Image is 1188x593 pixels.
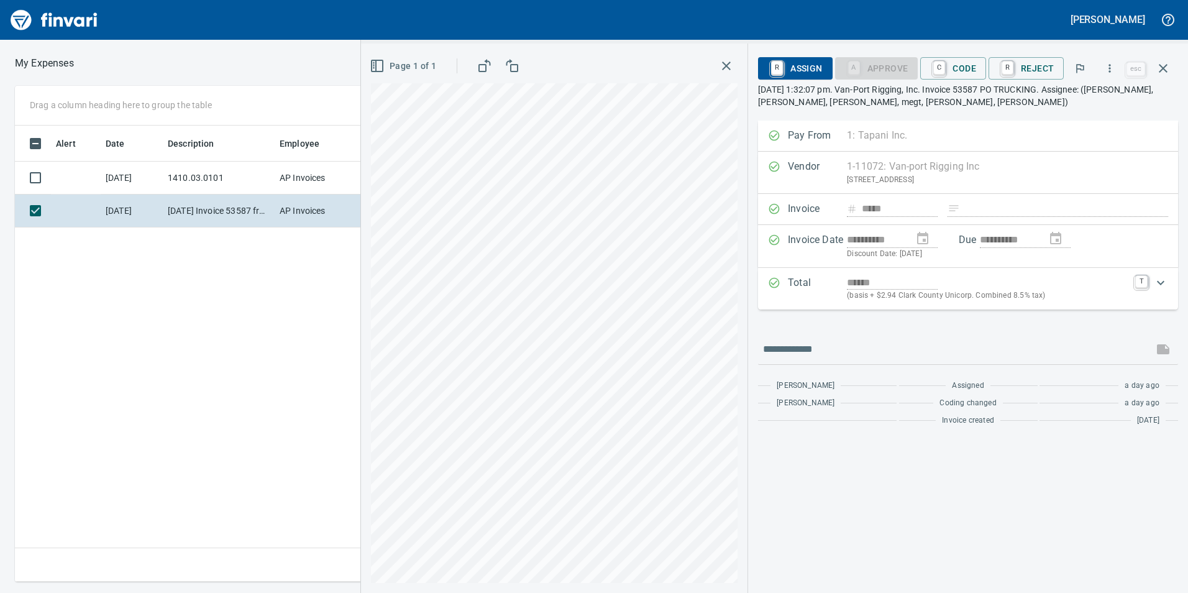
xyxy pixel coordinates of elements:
img: Finvari [7,5,101,35]
span: Assigned [952,380,984,392]
span: a day ago [1125,397,1159,410]
span: a day ago [1125,380,1159,392]
span: [PERSON_NAME] [777,380,834,392]
span: [PERSON_NAME] [777,397,834,410]
span: Employee [280,136,319,151]
p: Total [788,275,847,302]
button: RReject [989,57,1064,80]
span: This records your message into the invoice and notifies anyone mentioned [1148,334,1178,364]
h5: [PERSON_NAME] [1071,13,1145,26]
span: Date [106,136,125,151]
button: CCode [920,57,986,80]
p: Drag a column heading here to group the table [30,99,212,111]
span: Code [930,58,976,79]
a: R [771,61,783,75]
p: My Expenses [15,56,74,71]
span: Alert [56,136,76,151]
a: C [933,61,945,75]
span: Reject [998,58,1054,79]
a: esc [1126,62,1145,76]
button: Page 1 of 1 [367,55,441,78]
span: Description [168,136,231,151]
button: RAssign [758,57,832,80]
nav: breadcrumb [15,56,74,71]
span: Page 1 of 1 [372,58,436,74]
span: Description [168,136,214,151]
span: [DATE] [1137,415,1159,427]
div: Expand [758,268,1178,310]
span: Assign [768,58,822,79]
td: 1410.03.0101 [163,162,275,195]
p: (basis + $2.94 Clark County Unicorp. Combined 8.5% tax) [847,290,1128,302]
div: Coding Required [835,62,918,73]
span: Employee [280,136,336,151]
span: Coding changed [939,397,996,410]
a: T [1135,275,1148,288]
span: Close invoice [1123,53,1178,83]
span: Date [106,136,141,151]
span: Alert [56,136,92,151]
td: [DATE] Invoice 53587 from Van-port Rigging Inc (1-11072) [163,195,275,228]
td: AP Invoices [275,195,368,228]
td: AP Invoices [275,162,368,195]
a: R [1002,61,1013,75]
button: [PERSON_NAME] [1067,10,1148,29]
td: [DATE] [101,195,163,228]
p: [DATE] 1:32:07 pm. Van-Port Rigging, Inc. Invoice 53587 PO TRUCKING. Assignee: ([PERSON_NAME], [P... [758,83,1178,108]
td: [DATE] [101,162,163,195]
span: Invoice created [942,415,994,427]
